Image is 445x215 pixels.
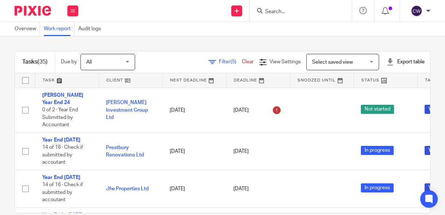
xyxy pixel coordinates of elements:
[361,105,394,114] span: Not started
[42,182,83,202] span: 14 of 16 · Check if submitted by accoutant
[233,148,283,155] div: [DATE]
[269,59,301,64] span: View Settings
[106,100,148,120] a: [PERSON_NAME] Investment Group Ltd
[42,107,78,127] span: 0 of 2 · Year End Submitted by Accountant
[219,59,242,64] span: Filter
[106,145,144,158] a: Prestbury Renovations Ltd
[312,60,353,65] span: Select saved view
[264,9,330,15] input: Search
[42,175,80,180] a: Year End [DATE]
[106,186,149,191] a: Jfw Properties Ltd
[233,104,283,116] div: [DATE]
[42,145,83,165] span: 14 of 16 · Check if submitted by accoutant
[61,58,77,65] p: Due by
[231,59,236,64] span: (5)
[425,78,437,82] span: Tags
[78,22,105,36] a: Audit logs
[411,5,422,17] img: svg%3E
[361,183,394,192] span: In progress
[242,59,254,64] a: Clear
[42,138,80,143] a: Year End [DATE]
[42,93,83,105] a: [PERSON_NAME] Year End 24
[233,185,283,192] div: [DATE]
[38,59,48,65] span: (35)
[162,132,226,170] td: [DATE]
[162,170,226,207] td: [DATE]
[386,58,425,65] div: Export table
[86,60,92,65] span: All
[44,22,75,36] a: Work report
[162,88,226,132] td: [DATE]
[361,146,394,155] span: In progress
[15,22,40,36] a: Overview
[15,6,51,16] img: Pixie
[22,58,48,66] h1: Tasks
